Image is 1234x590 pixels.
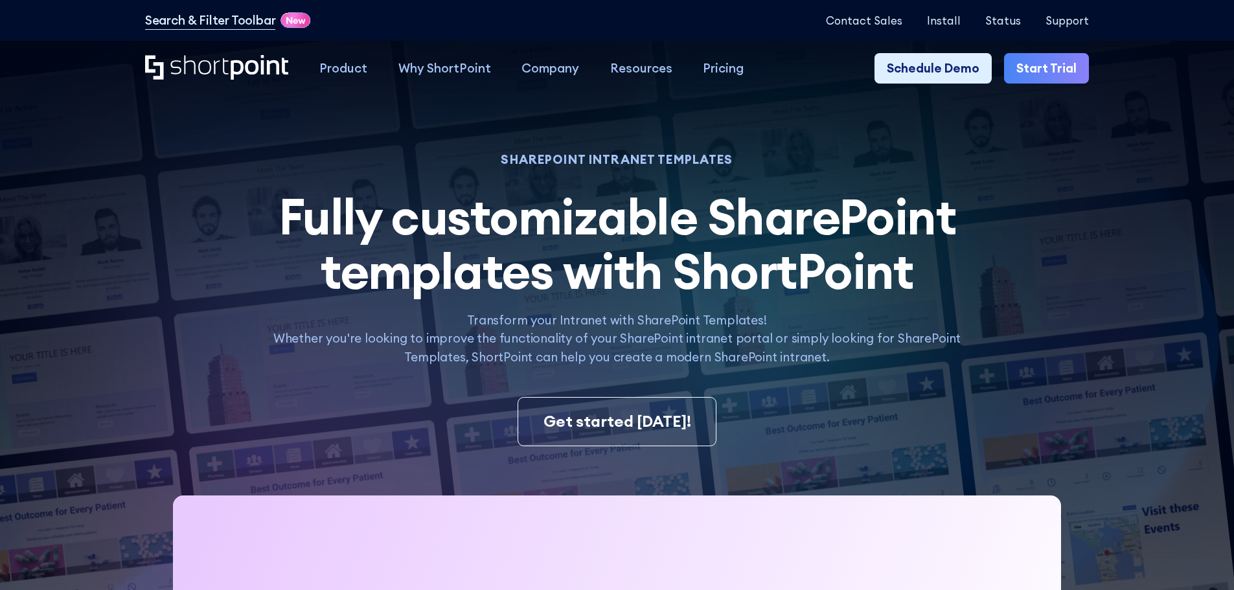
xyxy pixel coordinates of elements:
[256,311,977,367] p: Transform your Intranet with SharePoint Templates! Whether you're looking to improve the function...
[688,53,760,84] a: Pricing
[383,53,507,84] a: Why ShortPoint
[543,410,691,433] div: Get started [DATE]!
[506,53,595,84] a: Company
[304,53,383,84] a: Product
[703,59,744,78] div: Pricing
[518,397,716,446] a: Get started [DATE]!
[521,59,579,78] div: Company
[398,59,491,78] div: Why ShortPoint
[279,185,956,302] span: Fully customizable SharePoint templates with ShortPoint
[1004,53,1089,84] a: Start Trial
[256,154,977,165] h1: SHAREPOINT INTRANET TEMPLATES
[927,14,961,27] a: Install
[1045,14,1089,27] a: Support
[1169,528,1234,590] iframe: Chat Widget
[595,53,688,84] a: Resources
[610,59,672,78] div: Resources
[145,11,276,30] a: Search & Filter Toolbar
[145,55,288,82] a: Home
[874,53,992,84] a: Schedule Demo
[319,59,367,78] div: Product
[826,14,902,27] a: Contact Sales
[985,14,1021,27] a: Status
